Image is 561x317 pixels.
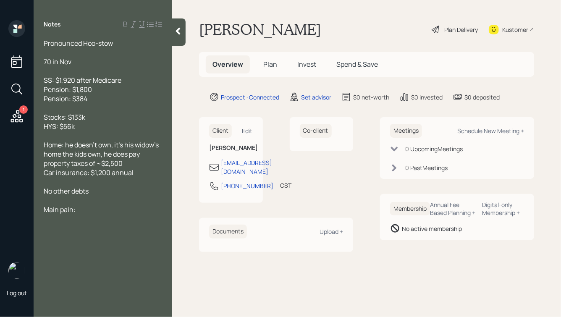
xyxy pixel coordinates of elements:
div: [PHONE_NUMBER] [221,181,273,190]
div: 1 [19,105,28,114]
span: Overview [212,60,243,69]
div: Edit [242,127,253,135]
span: Stocks: $133k HYS: $56k [44,113,85,131]
div: Prospect · Connected [221,93,279,102]
label: Notes [44,20,61,29]
h6: Client [209,124,232,138]
span: Pronounced Hoo-stow [44,39,113,48]
div: 0 Past Meeting s [405,163,448,172]
span: Plan [263,60,277,69]
div: Digital-only Membership + [482,201,524,217]
h6: [PERSON_NAME] [209,144,253,152]
div: Set advisor [301,93,331,102]
h1: [PERSON_NAME] [199,20,321,39]
div: Annual Fee Based Planning + [430,201,476,217]
div: Log out [7,289,27,297]
span: Main pain: [44,205,76,214]
h6: Membership [390,202,430,216]
span: Home: he doesn't own, it's his widow's home the kids own, he does pay property taxes of ~$2,500 C... [44,140,160,177]
div: 0 Upcoming Meeting s [405,144,463,153]
span: Spend & Save [336,60,378,69]
div: Schedule New Meeting + [457,127,524,135]
div: $0 deposited [464,93,500,102]
div: CST [280,181,291,190]
h6: Documents [209,225,247,238]
span: SS: $1,920 after Medicare Pension: $1,800 Pension: $384 [44,76,121,103]
h6: Co-client [300,124,332,138]
h6: Meetings [390,124,422,138]
div: [EMAIL_ADDRESS][DOMAIN_NAME] [221,158,272,176]
div: No active membership [402,224,462,233]
span: 70 in Nov [44,57,71,66]
div: $0 invested [411,93,443,102]
span: Invest [297,60,316,69]
span: No other debts [44,186,89,196]
div: Upload + [320,228,343,236]
div: $0 net-worth [353,93,389,102]
img: hunter_neumayer.jpg [8,262,25,279]
div: Kustomer [502,25,528,34]
div: Plan Delivery [444,25,478,34]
